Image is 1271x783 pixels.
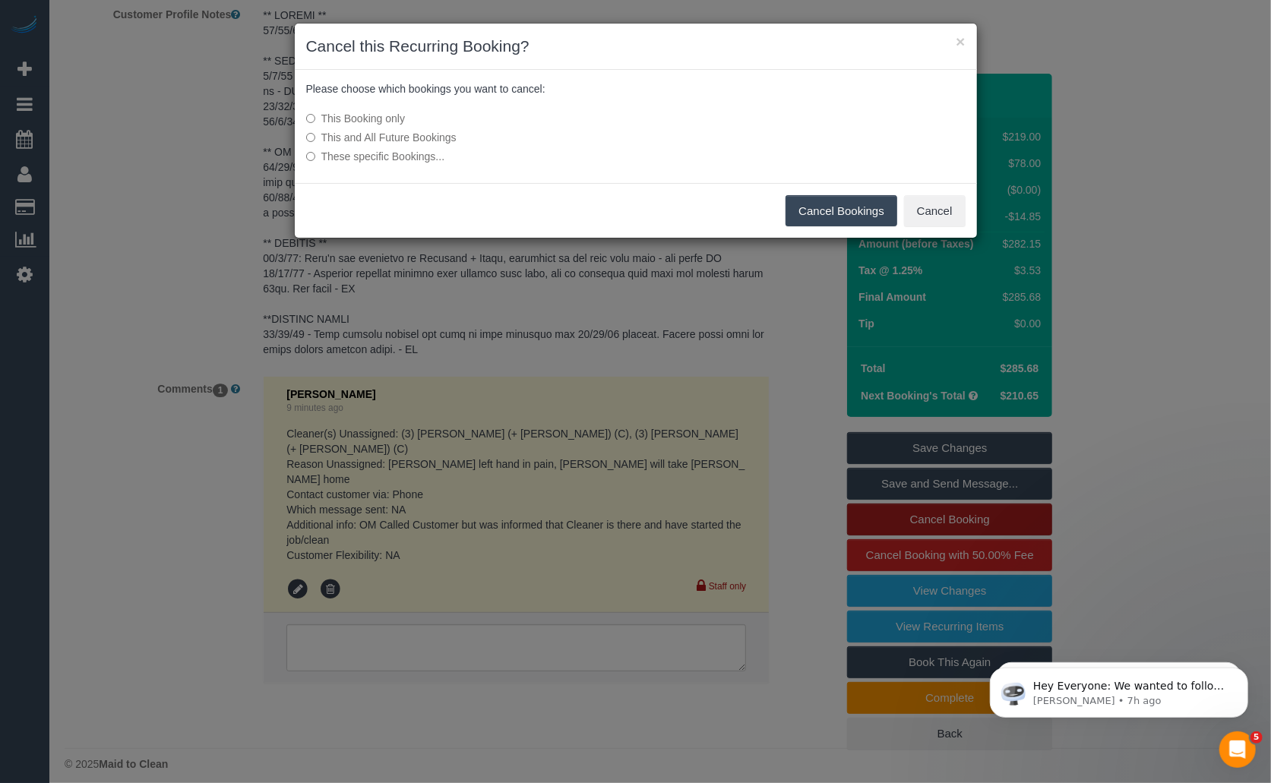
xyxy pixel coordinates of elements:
label: This Booking only [306,111,738,126]
label: This and All Future Bookings [306,130,738,145]
input: These specific Bookings... [306,152,316,162]
button: Cancel [904,195,966,227]
iframe: Intercom notifications message [967,636,1271,742]
h3: Cancel this Recurring Booking? [306,35,966,58]
span: Hey Everyone: We wanted to follow up and let you know we have been closely monitoring the account... [66,44,260,207]
iframe: Intercom live chat [1219,731,1256,768]
p: Please choose which bookings you want to cancel: [306,81,966,96]
button: Cancel Bookings [786,195,897,227]
input: This Booking only [306,114,316,124]
p: Message from Ellie, sent 7h ago [66,58,262,72]
label: These specific Bookings... [306,149,738,164]
button: × [956,33,965,49]
span: 5 [1250,731,1263,744]
input: This and All Future Bookings [306,133,316,143]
